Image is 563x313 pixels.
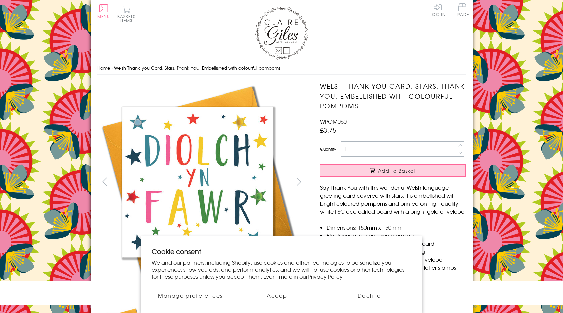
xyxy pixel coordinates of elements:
p: Say Thank You with this wonderful Welsh language greeting card covered with stars. It is embellis... [320,183,466,215]
nav: breadcrumbs [97,61,466,75]
span: › [111,65,113,71]
li: Dimensions: 150mm x 150mm [327,223,466,231]
span: Welsh Thank you Card, Stars, Thank You, Embellished with colourful pompoms [114,65,280,71]
button: Add to Basket [320,164,466,177]
button: Menu [97,4,110,18]
span: £3.75 [320,125,336,135]
button: next [291,174,306,189]
button: Accept [236,289,320,302]
p: We and our partners, including Shopify, use cookies and other technologies to personalize your ex... [152,259,412,280]
a: Log In [430,3,446,16]
h2: Cookie consent [152,247,412,256]
h1: Welsh Thank you Card, Stars, Thank You, Embellished with colourful pompoms [320,81,466,110]
a: Privacy Policy [308,272,343,280]
img: Claire Giles Greetings Cards [255,7,308,60]
button: Decline [327,289,411,302]
a: Home [97,65,110,71]
span: Add to Basket [378,167,416,174]
img: Welsh Thank you Card, Stars, Thank You, Embellished with colourful pompoms [97,81,298,283]
span: WPOM060 [320,117,347,125]
span: Manage preferences [158,291,223,299]
label: Quantity [320,146,336,152]
span: Menu [97,13,110,19]
a: Trade [455,3,469,18]
span: Trade [455,3,469,16]
button: prev [97,174,112,189]
button: Basket0 items [117,5,136,22]
span: 0 items [120,13,136,23]
li: Blank inside for your own message [327,231,466,239]
button: Manage preferences [152,289,229,302]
